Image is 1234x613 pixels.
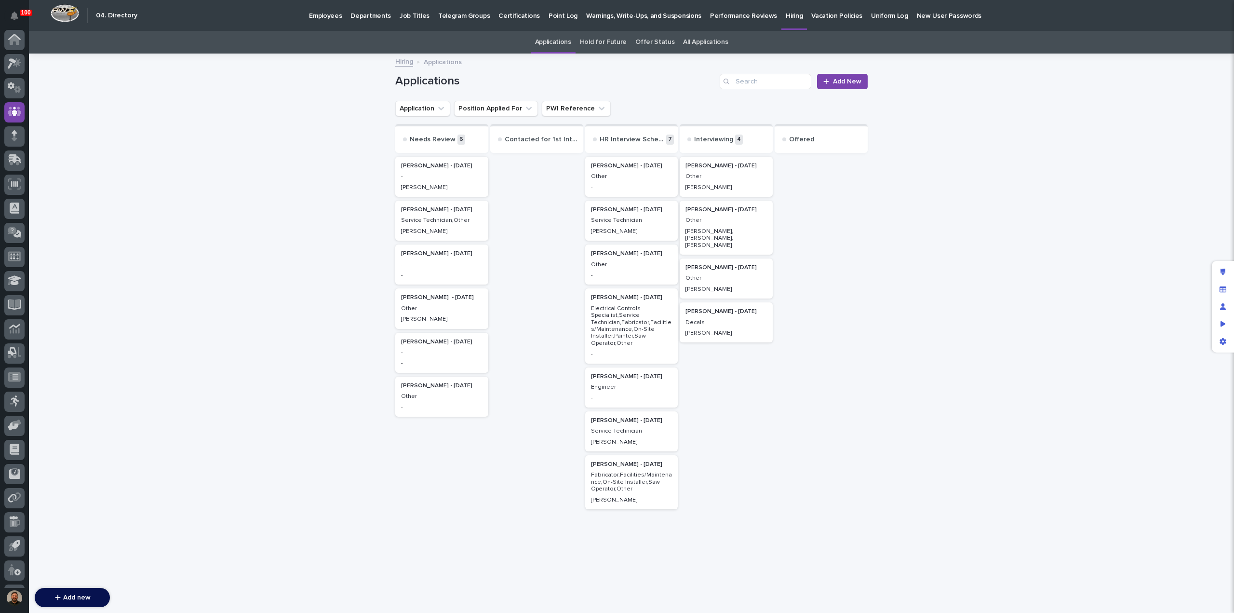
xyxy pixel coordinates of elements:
[591,294,672,301] p: [PERSON_NAME] - [DATE]
[96,12,137,20] h2: 04. Directory
[395,157,488,197] a: [PERSON_NAME] - [DATE]-[PERSON_NAME]
[591,497,672,504] p: [PERSON_NAME]
[505,136,579,144] p: Contacted for 1st Interview
[401,272,483,279] p: -
[1214,298,1232,315] div: Manage users
[585,288,678,363] a: [PERSON_NAME] - [DATE]Electrical Controls Specialist,Service Technician,Fabricator,Facilities/Mai...
[585,411,678,451] a: [PERSON_NAME] - [DATE]Service Technician[PERSON_NAME]
[395,55,413,67] a: Hiring
[591,228,672,235] p: [PERSON_NAME]
[720,74,811,89] div: Search
[401,228,483,235] p: [PERSON_NAME]
[51,4,79,22] img: Workspace Logo
[680,259,773,299] a: [PERSON_NAME] - [DATE]Other[PERSON_NAME]
[585,201,678,241] a: [PERSON_NAME] - [DATE]Service Technician[PERSON_NAME]
[683,31,728,54] a: All Applications
[401,393,483,400] p: Other
[666,135,674,145] p: 7
[694,136,733,144] p: Interviewing
[395,288,488,328] div: [PERSON_NAME] - [DATE]Other[PERSON_NAME]
[1203,581,1229,607] iframe: Open customer support
[685,275,767,282] p: Other
[4,6,25,26] button: Notifications
[542,101,611,116] button: PWI Reference
[685,308,767,315] p: [PERSON_NAME] - [DATE]
[680,302,773,342] a: [PERSON_NAME] - [DATE]Decals[PERSON_NAME]
[457,135,465,145] p: 6
[685,206,767,213] p: [PERSON_NAME] - [DATE]
[585,245,678,285] a: [PERSON_NAME] - [DATE]Other-
[401,316,483,323] p: [PERSON_NAME]
[685,330,767,337] p: [PERSON_NAME]
[401,163,483,169] p: [PERSON_NAME] - [DATE]
[454,101,538,116] button: Position Applied For
[591,384,672,391] p: Engineer
[685,228,767,249] p: [PERSON_NAME], [PERSON_NAME], [PERSON_NAME]
[401,250,483,257] p: [PERSON_NAME] - [DATE]
[401,339,483,345] p: [PERSON_NAME] - [DATE]
[585,157,678,197] a: [PERSON_NAME] - [DATE]Other-
[585,368,678,408] div: [PERSON_NAME] - [DATE]Engineer-
[591,439,672,446] p: [PERSON_NAME]
[591,184,672,191] p: -
[685,163,767,169] p: [PERSON_NAME] - [DATE]
[591,163,672,169] p: [PERSON_NAME] - [DATE]
[585,455,678,509] a: [PERSON_NAME] - [DATE]Fabricator,Facilities/Maintenance,On-Site Installer,Saw Operator,Other[PERS...
[591,395,672,401] p: -
[833,78,861,85] span: Add New
[591,472,672,492] p: Fabricator,Facilities/Maintenance,On-Site Installer,Saw Operator,Other
[401,294,483,301] p: [PERSON_NAME] - [DATE]
[680,157,773,197] a: [PERSON_NAME] - [DATE]Other[PERSON_NAME]
[1214,333,1232,350] div: App settings
[685,217,767,224] p: Other
[4,588,25,608] button: users-avatar
[591,173,672,180] p: Other
[685,286,767,293] p: [PERSON_NAME]
[401,261,483,268] p: -
[591,261,672,268] p: Other
[685,319,767,326] p: Decals
[401,217,483,224] p: Service Technician,Other
[591,250,672,257] p: [PERSON_NAME] - [DATE]
[591,206,672,213] p: [PERSON_NAME] - [DATE]
[591,351,672,357] p: -
[685,173,767,180] p: Other
[395,245,488,285] a: [PERSON_NAME] - [DATE]--
[680,201,773,255] a: [PERSON_NAME] - [DATE]Other[PERSON_NAME], [PERSON_NAME], [PERSON_NAME]
[21,9,31,16] p: 100
[1214,315,1232,333] div: Preview as
[685,264,767,271] p: [PERSON_NAME] - [DATE]
[591,417,672,424] p: [PERSON_NAME] - [DATE]
[401,360,483,367] p: -
[591,373,672,380] p: [PERSON_NAME] - [DATE]
[395,377,488,417] a: [PERSON_NAME] - [DATE]Other-
[735,135,743,145] p: 4
[591,272,672,279] p: -
[1214,281,1232,298] div: Manage fields and data
[685,184,767,191] p: [PERSON_NAME]
[591,305,672,347] p: Electrical Controls Specialist,Service Technician,Fabricator,Facilities/Maintenance,On-Site Insta...
[395,333,488,373] a: [PERSON_NAME] - [DATE]--
[401,206,483,213] p: [PERSON_NAME] - [DATE]
[401,305,483,312] p: Other
[35,588,110,607] button: Add new
[401,382,483,389] p: [PERSON_NAME] - [DATE]
[395,201,488,241] a: [PERSON_NAME] - [DATE]Service Technician,Other[PERSON_NAME]
[401,173,483,180] p: -
[410,136,456,144] p: Needs Review
[580,31,627,54] a: Hold for Future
